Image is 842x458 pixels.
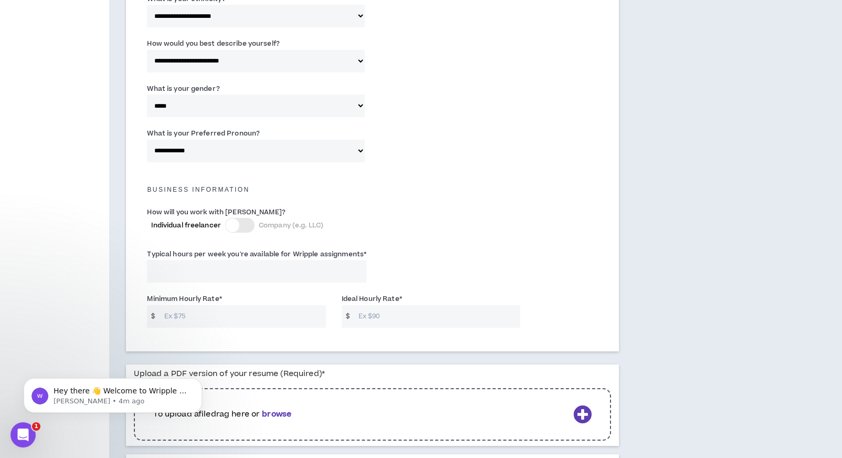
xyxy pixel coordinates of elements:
[159,305,326,328] input: Ex $75
[134,383,611,446] div: To upload afiledrag here orbrowse
[147,80,219,97] label: What is your gender?
[147,35,279,52] label: How would you best describe yourself?
[134,365,325,383] label: Upload a PDF version of your resume (Required)
[147,305,159,328] span: $
[8,356,218,430] iframe: Intercom notifications message
[147,204,285,221] label: How will you work with [PERSON_NAME]?
[147,125,260,142] label: What is your Preferred Pronoun?
[342,290,402,307] label: Ideal Hourly Rate
[147,246,366,263] label: Typical hours per week you're available for Wripple assignments
[262,409,291,420] b: browse
[32,422,40,431] span: 1
[153,409,569,420] p: To upload a file drag here or
[342,305,354,328] span: $
[10,422,36,447] iframe: Intercom live chat
[259,221,323,230] span: Company (e.g. LLC)
[147,290,222,307] label: Minimum Hourly Rate
[151,221,221,230] span: Individual freelancer
[139,186,606,193] h5: Business Information
[353,305,520,328] input: Ex $90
